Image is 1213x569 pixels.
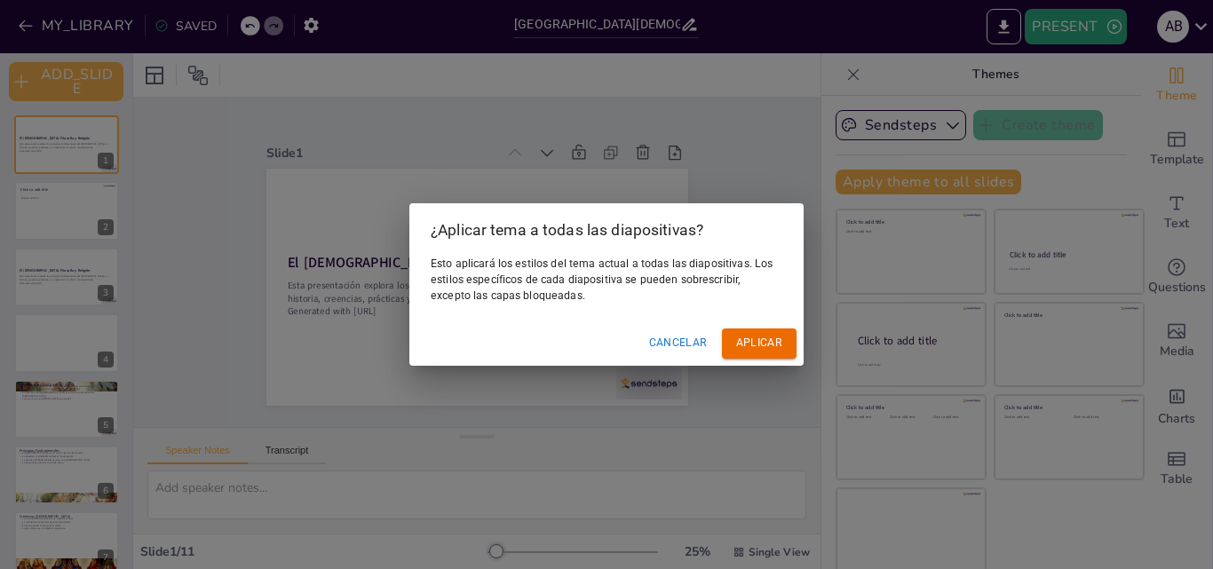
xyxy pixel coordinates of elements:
font: Aplicar [736,336,782,349]
font: ¿Aplicar tema a todas las diapositivas? [431,221,703,239]
button: Aplicar [722,328,797,358]
font: Cancelar [649,336,708,349]
font: Esto aplicará los estilos del tema actual a todas las diapositivas. Los estilos específicos de ca... [431,257,773,301]
button: Cancelar [642,328,715,358]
